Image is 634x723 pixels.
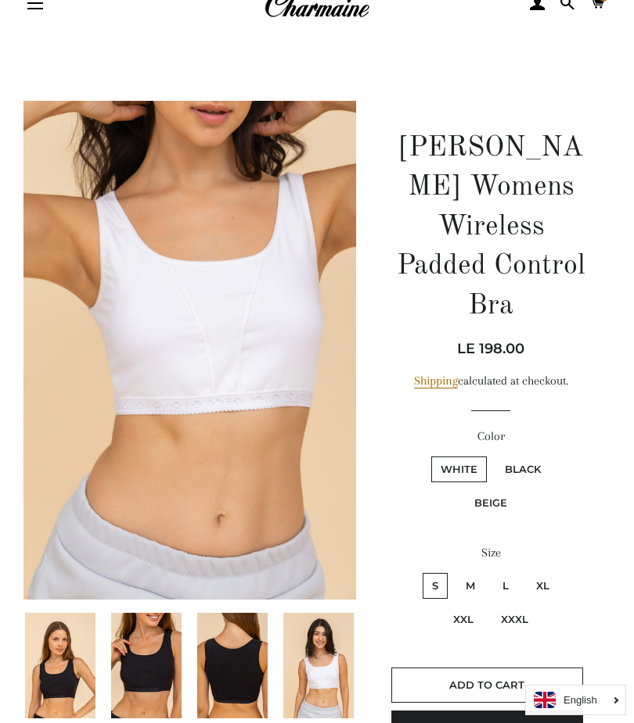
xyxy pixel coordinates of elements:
label: Black [495,456,550,482]
label: White [431,456,487,482]
label: Size [391,543,591,563]
label: S [423,573,448,599]
div: calculated at checkout. [391,371,591,391]
a: Shipping [414,374,458,388]
span: LE 198.00 [457,340,524,357]
span: Add to Cart [449,678,524,691]
label: Color [391,427,591,446]
button: Add to Cart [391,668,583,702]
label: XXL [444,607,483,632]
label: M [456,573,485,599]
label: XXXL [492,607,538,632]
i: English [564,695,597,705]
img: Load image into Gallery viewer, Charmaine Womens Wireless Padded Control Bra [111,613,182,718]
img: Load image into Gallery viewer, Charmaine Womens Wireless Padded Control Bra [283,613,354,718]
label: XL [527,573,559,599]
h1: [PERSON_NAME] Womens Wireless Padded Control Bra [391,129,591,326]
img: Load image into Gallery viewer, Charmaine Womens Wireless Padded Control Bra [25,613,95,718]
label: Beige [465,490,517,516]
img: Load image into Gallery viewer, Charmaine Womens Wireless Padded Control Bra [197,613,268,718]
img: Charmaine Womens Wireless Padded Control Bra [23,101,356,599]
a: English [534,692,618,708]
label: L [493,573,518,599]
